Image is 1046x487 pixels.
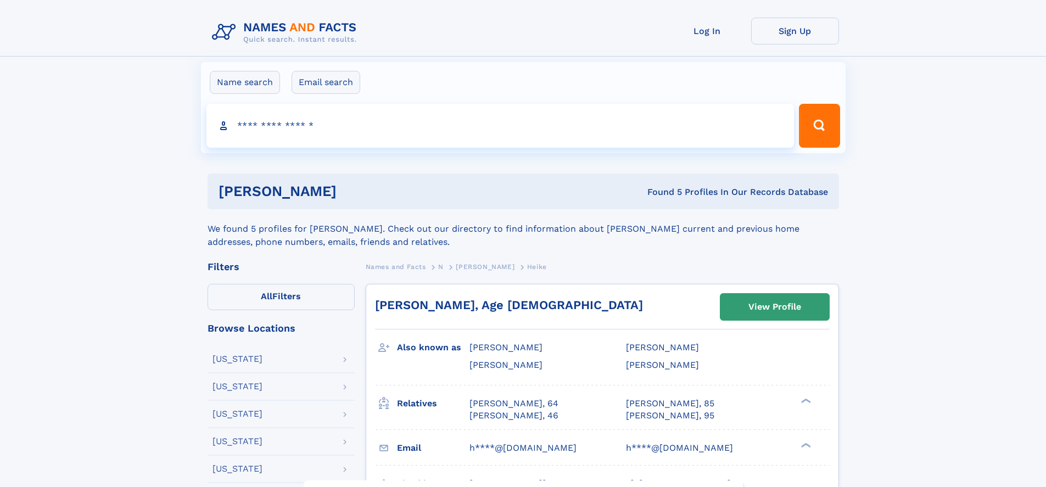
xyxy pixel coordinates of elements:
div: ❯ [798,397,812,404]
div: [US_STATE] [212,355,262,363]
h1: [PERSON_NAME] [219,184,492,198]
h3: Relatives [397,394,469,413]
div: [US_STATE] [212,464,262,473]
div: We found 5 profiles for [PERSON_NAME]. Check out our directory to find information about [PERSON_... [208,209,839,249]
a: [PERSON_NAME], 95 [626,410,714,422]
input: search input [206,104,795,148]
span: Heike [527,263,547,271]
a: [PERSON_NAME] [456,260,514,273]
div: View Profile [748,294,801,320]
a: View Profile [720,294,829,320]
a: Log In [663,18,751,44]
a: [PERSON_NAME], 46 [469,410,558,422]
label: Email search [292,71,360,94]
div: [US_STATE] [212,410,262,418]
button: Search Button [799,104,840,148]
span: [PERSON_NAME] [469,360,542,370]
div: Browse Locations [208,323,355,333]
span: [PERSON_NAME] [626,342,699,352]
span: [PERSON_NAME] [626,360,699,370]
a: N [438,260,444,273]
div: [US_STATE] [212,437,262,446]
a: Sign Up [751,18,839,44]
a: Names and Facts [366,260,426,273]
h3: Email [397,439,469,457]
img: Logo Names and Facts [208,18,366,47]
a: [PERSON_NAME], 85 [626,398,714,410]
div: ❯ [798,441,812,449]
div: Found 5 Profiles In Our Records Database [492,186,828,198]
span: [PERSON_NAME] [469,342,542,352]
span: N [438,263,444,271]
div: [US_STATE] [212,382,262,391]
h3: Also known as [397,338,469,357]
span: [PERSON_NAME] [456,263,514,271]
label: Name search [210,71,280,94]
label: Filters [208,284,355,310]
a: [PERSON_NAME], Age [DEMOGRAPHIC_DATA] [375,298,643,312]
span: All [261,291,272,301]
div: Filters [208,262,355,272]
a: [PERSON_NAME], 64 [469,398,558,410]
